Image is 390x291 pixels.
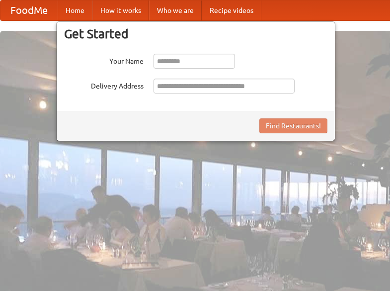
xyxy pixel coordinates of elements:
[92,0,149,20] a: How it works
[0,0,58,20] a: FoodMe
[259,118,327,133] button: Find Restaurants!
[64,54,144,66] label: Your Name
[64,79,144,91] label: Delivery Address
[64,26,327,41] h3: Get Started
[202,0,261,20] a: Recipe videos
[149,0,202,20] a: Who we are
[58,0,92,20] a: Home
